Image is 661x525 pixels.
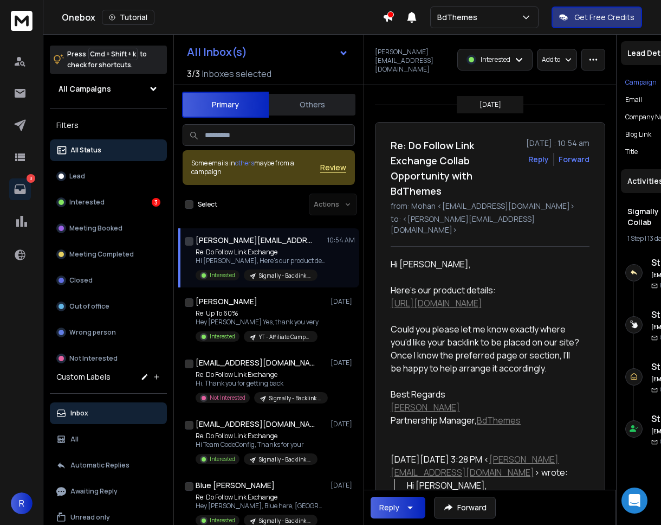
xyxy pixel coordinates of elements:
[391,258,581,271] div: Hi [PERSON_NAME],
[320,162,346,173] button: Review
[70,487,118,496] p: Awaiting Reply
[210,271,235,279] p: Interested
[70,513,110,522] p: Unread only
[196,357,315,368] h1: [EMAIL_ADDRESS][DOMAIN_NAME]
[210,394,245,402] p: Not Interested
[69,276,93,285] p: Closed
[102,10,154,25] button: Tutorial
[196,309,319,318] p: Re: Up To 60%
[625,95,642,104] p: Email
[196,432,317,440] p: Re: Do Follow Link Exchange
[391,323,581,375] div: Could you please let me know exactly where you’d like your backlink to be placed on our site? Onc...
[50,244,167,265] button: Meeting Completed
[50,118,167,133] h3: Filters
[50,191,167,213] button: Interested3
[196,502,326,510] p: Hey [PERSON_NAME], Blue here, [GEOGRAPHIC_DATA]
[391,297,482,309] a: [URL][DOMAIN_NAME]
[27,174,35,183] p: 3
[50,348,167,369] button: Not Interested
[625,78,657,87] p: Campaign
[434,497,496,518] button: Forward
[528,154,549,165] button: Reply
[330,358,355,367] p: [DATE]
[152,198,160,207] div: 3
[50,322,167,343] button: Wrong person
[621,488,647,514] div: Open Intercom Messenger
[210,455,235,463] p: Interested
[625,130,651,139] p: Blog Link
[371,497,425,518] button: Reply
[330,481,355,490] p: [DATE]
[11,492,33,514] button: R
[70,435,79,444] p: All
[56,372,111,382] h3: Custom Labels
[196,318,319,326] p: Hey [PERSON_NAME] Yes, thank you very
[391,453,581,479] div: [DATE][DATE] 3:28 PM < > wrote:
[375,48,451,74] p: [PERSON_NAME][EMAIL_ADDRESS][DOMAIN_NAME]
[391,201,589,212] p: from: Mohan <[EMAIL_ADDRESS][DOMAIN_NAME]>
[437,12,482,23] p: BdThemes
[269,394,321,402] p: Sigmally - Backlink Partnership Collab
[187,47,247,57] h1: All Inbox(s)
[196,235,315,246] h1: [PERSON_NAME][EMAIL_ADDRESS][DOMAIN_NAME]
[9,178,31,200] a: 3
[50,78,167,100] button: All Campaigns
[50,402,167,424] button: Inbox
[330,420,355,428] p: [DATE]
[62,10,383,25] div: Onebox
[67,49,147,71] p: Press to check for shortcuts.
[196,370,326,379] p: Re: Do Follow Link Exchange
[627,234,644,243] span: 1 Step
[196,440,317,449] p: Hi Team CodeConfig, Thanks for your
[70,409,88,418] p: Inbox
[479,100,501,109] p: [DATE]
[574,12,634,23] p: Get Free Credits
[50,428,167,450] button: All
[196,379,326,388] p: Hi, Thank you for getting back
[526,138,589,149] p: [DATE] : 10:54 am
[59,84,111,94] h1: All Campaigns
[259,272,311,280] p: Sigmally - Backlink Partnership Collab
[196,419,315,430] h1: [EMAIL_ADDRESS][DOMAIN_NAME]
[477,414,521,426] a: BdThemes
[542,55,560,64] p: Add to
[196,480,275,491] h1: Blue [PERSON_NAME]
[625,148,638,156] p: title
[69,250,134,259] p: Meeting Completed
[69,302,109,311] p: Out of office
[481,55,510,64] p: Interested
[391,388,581,401] div: Best Regards
[196,296,257,307] h1: [PERSON_NAME]
[50,296,167,317] button: Out of office
[259,517,311,525] p: Sigmally - Backlink Partnership Collab
[327,236,355,245] p: 10:54 AM
[235,158,254,168] span: others
[50,165,167,187] button: Lead
[379,502,399,513] div: Reply
[50,139,167,161] button: All Status
[178,41,357,63] button: All Inbox(s)
[259,456,311,464] p: Sigmally - Backlink Partnership Collab
[182,92,269,118] button: Primary
[210,516,235,524] p: Interested
[50,454,167,476] button: Automatic Replies
[552,7,642,28] button: Get Free Credits
[202,67,271,80] h3: Inboxes selected
[391,414,581,427] div: Partnership Manager,
[50,217,167,239] button: Meeting Booked
[69,198,105,207] p: Interested
[196,257,326,265] p: Hi [PERSON_NAME], Here’s our product details: [URL][DOMAIN_NAME] [[URL][DOMAIN_NAME]] Could
[70,146,101,155] p: All Status
[391,138,520,199] h1: Re: Do Follow Link Exchange Collab Opportunity with BdThemes
[88,48,138,60] span: Cmd + Shift + k
[196,493,326,502] p: Re: Do Follow Link Exchange
[269,93,355,117] button: Others
[259,333,311,341] p: YT - Affiliate Campaign 2025 Part -2
[69,172,85,181] p: Lead
[391,214,589,235] p: to: <[PERSON_NAME][EMAIL_ADDRESS][DOMAIN_NAME]>
[196,248,326,257] p: Re: Do Follow Link Exchange
[50,481,167,502] button: Awaiting Reply
[191,159,320,176] div: Some emails in maybe from a campaign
